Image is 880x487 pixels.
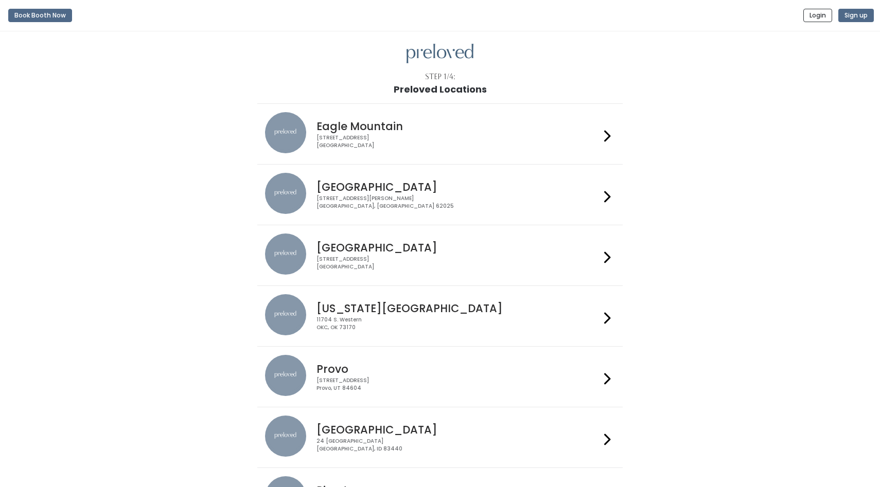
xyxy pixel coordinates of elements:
[265,355,614,399] a: preloved location Provo [STREET_ADDRESS]Provo, UT 84604
[316,195,600,210] div: [STREET_ADDRESS][PERSON_NAME] [GEOGRAPHIC_DATA], [GEOGRAPHIC_DATA] 62025
[265,173,614,217] a: preloved location [GEOGRAPHIC_DATA] [STREET_ADDRESS][PERSON_NAME][GEOGRAPHIC_DATA], [GEOGRAPHIC_D...
[265,233,614,277] a: preloved location [GEOGRAPHIC_DATA] [STREET_ADDRESS][GEOGRAPHIC_DATA]
[265,173,306,214] img: preloved location
[838,9,874,22] button: Sign up
[425,71,455,82] div: Step 1/4:
[265,355,306,396] img: preloved location
[316,316,600,331] div: 11704 S. Western OKC, OK 73170
[316,120,600,132] h4: Eagle Mountain
[265,112,614,156] a: preloved location Eagle Mountain [STREET_ADDRESS][GEOGRAPHIC_DATA]
[316,424,600,436] h4: [GEOGRAPHIC_DATA]
[316,256,600,270] div: [STREET_ADDRESS] [GEOGRAPHIC_DATA]
[316,302,600,314] h4: [US_STATE][GEOGRAPHIC_DATA]
[265,294,614,338] a: preloved location [US_STATE][GEOGRAPHIC_DATA] 11704 S. WesternOKC, OK 73170
[265,294,306,335] img: preloved location
[394,84,487,95] h1: Preloved Locations
[265,112,306,153] img: preloved location
[316,438,600,453] div: 24 [GEOGRAPHIC_DATA] [GEOGRAPHIC_DATA], ID 83440
[407,44,473,64] img: preloved logo
[316,242,600,254] h4: [GEOGRAPHIC_DATA]
[265,416,614,459] a: preloved location [GEOGRAPHIC_DATA] 24 [GEOGRAPHIC_DATA][GEOGRAPHIC_DATA], ID 83440
[8,4,72,27] a: Book Booth Now
[316,377,600,392] div: [STREET_ADDRESS] Provo, UT 84604
[265,233,306,275] img: preloved location
[265,416,306,457] img: preloved location
[8,9,72,22] button: Book Booth Now
[803,9,832,22] button: Login
[316,181,600,193] h4: [GEOGRAPHIC_DATA]
[316,363,600,375] h4: Provo
[316,134,600,149] div: [STREET_ADDRESS] [GEOGRAPHIC_DATA]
